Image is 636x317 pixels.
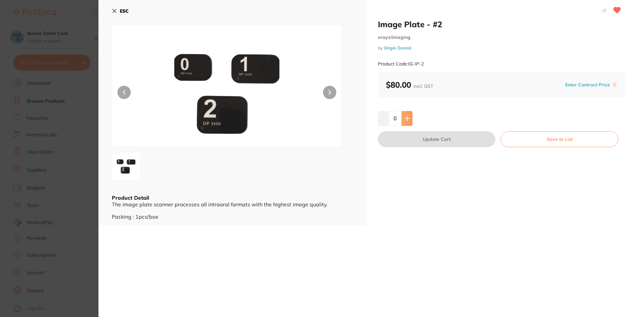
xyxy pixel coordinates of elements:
[501,131,618,147] button: Save to List
[413,83,433,89] span: excl. GST
[112,194,149,201] b: Product Detail
[378,35,625,40] small: xrays/imaging
[612,82,617,87] label: i
[386,80,433,90] b: $80.00
[112,201,354,220] div: The image plate scanner processes all intraoral formats with the highest image quality. Packing :...
[378,46,625,51] small: by
[378,19,625,29] h2: Image Plate - #2
[378,131,495,147] button: Update Cart
[563,82,612,88] button: Enter Contract Price
[158,42,296,147] img: aWctaXAtcG5n
[112,5,129,17] button: ESC
[384,45,411,51] a: Origin Dental
[120,8,129,14] b: ESC
[114,155,138,178] img: aWctaXAtcG5n
[378,61,424,67] small: Product Code: IG-IP-2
